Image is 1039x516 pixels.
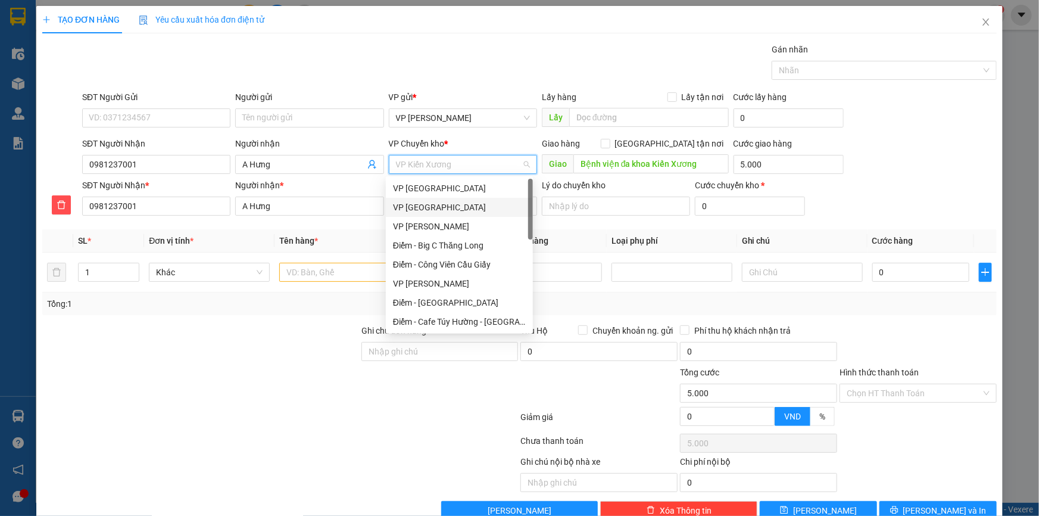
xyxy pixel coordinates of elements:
[52,195,71,215] button: delete
[542,197,690,216] input: Lý do chuyển kho
[677,91,729,104] span: Lấy tận nơi
[607,229,737,253] th: Loại phụ phí
[139,15,148,25] img: icon
[111,29,498,44] li: 237 [PERSON_NAME] , [GEOGRAPHIC_DATA]
[981,17,991,27] span: close
[279,263,400,282] input: VD: Bàn, Ghế
[235,179,383,192] div: Người nhận
[82,197,230,216] input: SĐT người nhận
[367,160,377,169] span: user-add
[386,293,533,312] div: Điểm - Nam Định
[15,86,208,106] b: GỬI : VP [PERSON_NAME]
[520,326,548,335] span: Thu Hộ
[680,455,837,473] div: Chi phí nội bộ
[139,15,264,24] span: Yêu cầu xuất hóa đơn điện tử
[47,297,401,310] div: Tổng: 1
[520,455,678,473] div: Ghi chú nội bộ nhà xe
[156,263,263,281] span: Khác
[393,277,526,290] div: VP [PERSON_NAME]
[505,263,602,282] input: 0
[361,342,519,361] input: Ghi chú đơn hàng
[520,473,678,492] input: Nhập ghi chú
[82,137,230,150] div: SĐT Người Nhận
[520,434,679,455] div: Chưa thanh toán
[969,6,1003,39] button: Close
[772,45,808,54] label: Gán nhãn
[235,91,383,104] div: Người gửi
[542,154,573,173] span: Giao
[386,236,533,255] div: Điểm - Big C Thăng Long
[542,92,576,102] span: Lấy hàng
[396,109,530,127] span: VP Phạm Văn Đồng
[840,368,919,377] label: Hình thức thanh toán
[386,217,533,236] div: VP Nguyễn Xiển
[695,179,805,192] div: Cước chuyển kho
[389,91,537,104] div: VP gửi
[361,326,427,335] label: Ghi chú đơn hàng
[393,220,526,233] div: VP [PERSON_NAME]
[42,15,120,24] span: TẠO ĐƠN HÀNG
[52,200,70,210] span: delete
[737,229,868,253] th: Ghi chú
[734,92,787,102] label: Cước lấy hàng
[542,108,569,127] span: Lấy
[235,197,383,216] input: Tên người nhận
[734,108,844,128] input: Cước lấy hàng
[780,506,788,515] span: save
[689,324,795,337] span: Phí thu hộ khách nhận trả
[872,236,913,245] span: Cước hàng
[393,182,526,195] div: VP [GEOGRAPHIC_DATA]
[742,263,863,282] input: Ghi Chú
[78,236,88,245] span: SL
[734,139,792,148] label: Cước giao hàng
[386,179,533,198] div: VP Nam Trung
[82,179,230,192] div: SĐT Người Nhận
[890,506,898,515] span: printer
[386,198,533,217] div: VP Thái Bình
[588,324,678,337] span: Chuyển khoản ng. gửi
[47,263,66,282] button: delete
[819,412,825,421] span: %
[396,156,530,173] span: VP Kiến Xương
[386,255,533,274] div: Điểm - Công Viên Cầu Giấy
[542,139,580,148] span: Giao hàng
[542,181,606,190] label: Lý do chuyển kho
[82,91,230,104] div: SĐT Người Gửi
[784,412,801,421] span: VND
[393,258,526,271] div: Điểm - Công Viên Cầu Giấy
[279,236,318,245] span: Tên hàng
[386,274,533,293] div: VP Phạm Văn Đồng
[734,155,844,174] input: Cước giao hàng
[680,368,719,377] span: Tổng cước
[389,139,445,148] span: VP Chuyển kho
[149,236,194,245] span: Đơn vị tính
[979,263,992,282] button: plus
[111,44,498,59] li: Hotline: 1900 3383, ĐT/Zalo : 0862837383
[573,154,729,173] input: Dọc đường
[393,296,526,309] div: Điểm - [GEOGRAPHIC_DATA]
[42,15,51,24] span: plus
[235,137,383,150] div: Người nhận
[520,411,679,431] div: Giảm giá
[393,315,526,328] div: Điểm - Cafe Túy Hường - [GEOGRAPHIC_DATA]
[610,137,729,150] span: [GEOGRAPHIC_DATA] tận nơi
[979,268,991,277] span: plus
[569,108,729,127] input: Dọc đường
[393,201,526,214] div: VP [GEOGRAPHIC_DATA]
[386,312,533,331] div: Điểm - Cafe Túy Hường - Diêm Điền
[647,506,655,515] span: delete
[15,15,74,74] img: logo.jpg
[393,239,526,252] div: Điểm - Big C Thăng Long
